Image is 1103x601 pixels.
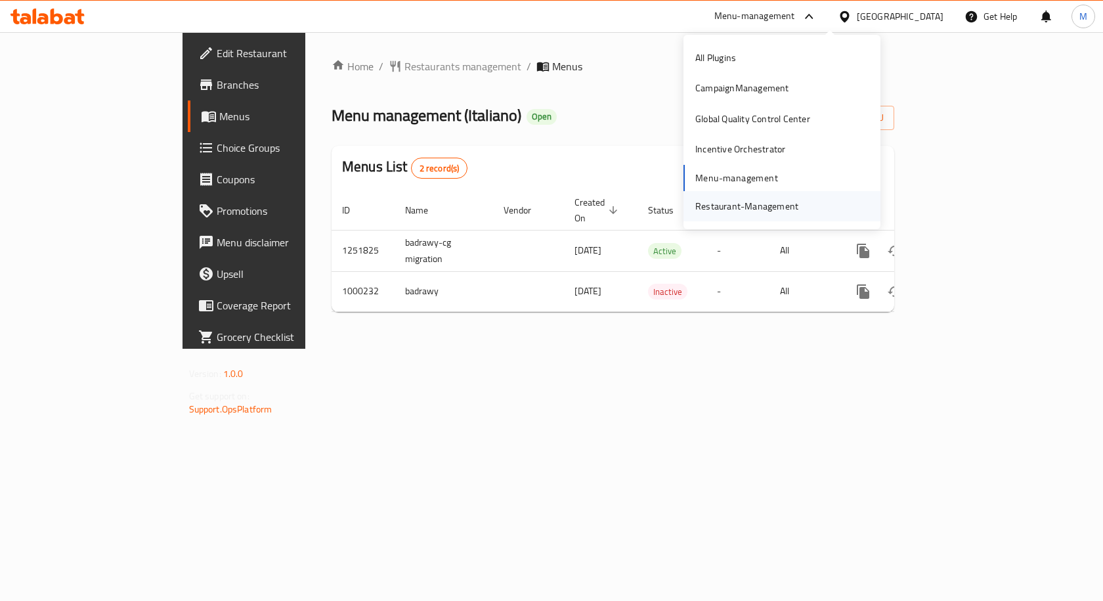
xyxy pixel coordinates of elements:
span: [DATE] [574,282,601,300]
span: Get support on: [189,388,249,405]
span: Menus [552,58,582,74]
button: more [848,276,879,307]
td: badrawy [395,271,493,311]
span: Vendor [504,202,548,218]
td: All [769,271,837,311]
a: Edit Restaurant [188,37,367,69]
span: Menus [219,108,357,124]
span: 2 record(s) [412,162,467,175]
a: Upsell [188,258,367,290]
div: Incentive Orchestrator [695,142,785,156]
span: Edit Restaurant [217,45,357,61]
a: Coverage Report [188,290,367,321]
td: All [769,230,837,271]
a: Grocery Checklist [188,321,367,353]
div: Menu-management [714,9,795,24]
span: ID [342,202,367,218]
span: Grocery Checklist [217,329,357,345]
span: Inactive [648,284,687,300]
span: 1.0.0 [223,365,244,382]
div: Active [648,243,681,259]
nav: breadcrumb [332,58,894,74]
span: Branches [217,77,357,93]
li: / [527,58,531,74]
a: Support.OpsPlatform [189,401,272,418]
a: Branches [188,69,367,100]
span: Menu management ( Italiano ) [332,100,521,130]
span: Active [648,244,681,259]
span: Status [648,202,691,218]
span: M [1079,9,1087,24]
div: All Plugins [695,51,736,65]
a: Promotions [188,195,367,227]
span: Promotions [217,203,357,219]
div: Restaurant-Management [695,199,798,213]
span: Upsell [217,266,357,282]
table: enhanced table [332,190,984,312]
span: Open [527,111,557,122]
div: Open [527,109,557,125]
span: [DATE] [574,242,601,259]
a: Menus [188,100,367,132]
td: - [706,271,769,311]
div: Global Quality Control Center [695,112,810,126]
td: badrawy-cg migration [395,230,493,271]
span: Created On [574,194,622,226]
a: Menu disclaimer [188,227,367,258]
span: Coverage Report [217,298,357,313]
div: CampaignManagement [695,81,789,95]
div: [GEOGRAPHIC_DATA] [857,9,943,24]
button: Change Status [879,276,911,307]
a: Coupons [188,164,367,195]
button: more [848,235,879,267]
span: Restaurants management [404,58,521,74]
h2: Menus List [342,157,467,179]
a: Restaurants management [389,58,521,74]
td: - [706,230,769,271]
span: Menu disclaimer [217,234,357,250]
a: Choice Groups [188,132,367,164]
span: Version: [189,365,221,382]
li: / [379,58,383,74]
span: Name [405,202,445,218]
span: Coupons [217,171,357,187]
span: Choice Groups [217,140,357,156]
